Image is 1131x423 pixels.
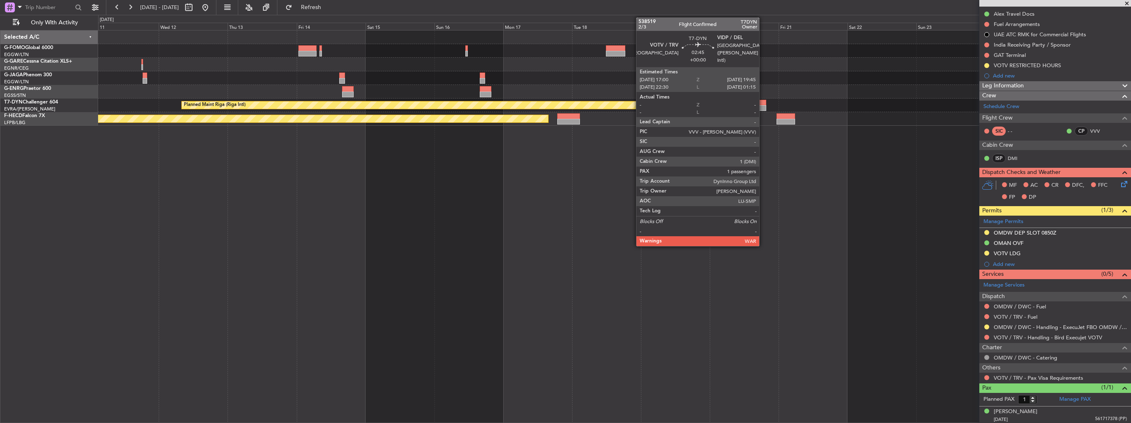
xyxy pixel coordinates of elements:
[641,23,710,30] div: Wed 19
[992,127,1006,136] div: SIC
[1029,193,1036,202] span: DP
[994,334,1102,341] a: VOTV / TRV - Handling - Bird Execujet VOTV
[982,91,996,101] span: Crew
[572,23,641,30] div: Tue 18
[503,23,572,30] div: Mon 17
[983,395,1014,404] label: Planned PAX
[982,363,1000,373] span: Others
[994,374,1083,381] a: VOTV / TRV - Pax Visa Requirements
[4,79,29,85] a: EGGW/LTN
[4,92,26,99] a: EGSS/STN
[4,45,53,50] a: G-FOMOGlobal 6000
[90,23,159,30] div: Tue 11
[982,292,1005,301] span: Dispatch
[847,23,916,30] div: Sat 22
[1075,127,1088,136] div: CP
[1009,193,1015,202] span: FP
[1101,206,1113,214] span: (1/3)
[982,141,1013,150] span: Cabin Crew
[1051,181,1058,190] span: CR
[100,16,114,23] div: [DATE]
[994,416,1008,423] span: [DATE]
[982,81,1024,91] span: Leg Information
[4,59,72,64] a: G-GARECessna Citation XLS+
[4,86,23,91] span: G-ENRG
[159,23,228,30] div: Wed 12
[282,1,331,14] button: Refresh
[982,113,1013,123] span: Flight Crew
[994,313,1037,320] a: VOTV / TRV - Fuel
[993,261,1127,268] div: Add new
[294,5,329,10] span: Refresh
[982,270,1004,279] span: Services
[993,72,1127,79] div: Add new
[140,4,179,11] span: [DATE] - [DATE]
[994,240,1023,247] div: OMAN OVF
[994,324,1127,331] a: OMDW / DWC - Handling - ExecuJet FBO OMDW / DWC
[4,86,51,91] a: G-ENRGPraetor 600
[982,383,991,393] span: Pax
[994,250,1021,257] div: VOTV LDG
[994,229,1056,236] div: OMDW DEP SLOT 0850Z
[994,303,1046,310] a: OMDW / DWC - Fuel
[982,206,1002,216] span: Permits
[4,100,58,105] a: T7-DYNChallenger 604
[4,106,55,112] a: EVRA/[PERSON_NAME]
[994,354,1057,361] a: OMDW / DWC - Catering
[1008,127,1026,135] div: - -
[4,73,23,78] span: G-JAGA
[994,41,1071,48] div: India Receiving Party / Sponsor
[982,168,1061,177] span: Dispatch Checks and Weather
[4,59,23,64] span: G-GARE
[994,62,1061,69] div: VOTV RESTRICTED HOURS
[916,23,985,30] div: Sun 23
[779,23,847,30] div: Fri 21
[4,65,29,71] a: EGNR/CEG
[25,1,73,14] input: Trip Number
[994,408,1037,416] div: [PERSON_NAME]
[4,45,25,50] span: G-FOMO
[1090,127,1109,135] a: VVV
[1101,270,1113,278] span: (0/5)
[228,23,296,30] div: Thu 13
[1059,395,1091,404] a: Manage PAX
[983,218,1023,226] a: Manage Permits
[4,113,22,118] span: F-HECD
[4,113,45,118] a: F-HECDFalcon 7X
[994,31,1086,38] div: UAE ATC RMK for Commercial Flights
[994,21,1040,28] div: Fuel Arrangements
[992,154,1006,163] div: ISP
[434,23,503,30] div: Sun 16
[1101,383,1113,392] span: (1/1)
[983,103,1019,111] a: Schedule Crew
[4,120,26,126] a: LFPB/LBG
[982,343,1002,352] span: Charter
[1030,181,1038,190] span: AC
[4,73,52,78] a: G-JAGAPhenom 300
[1095,416,1127,423] span: 561717378 (PP)
[710,23,779,30] div: Thu 20
[366,23,434,30] div: Sat 15
[4,100,23,105] span: T7-DYN
[297,23,366,30] div: Fri 14
[1098,181,1108,190] span: FFC
[1008,155,1026,162] a: DMI
[994,52,1026,59] div: GAT Terminal
[4,52,29,58] a: EGGW/LTN
[21,20,87,26] span: Only With Activity
[994,10,1035,17] div: Alex Travel Docs
[184,99,246,111] div: Planned Maint Riga (Riga Intl)
[1072,181,1084,190] span: DFC,
[9,16,89,29] button: Only With Activity
[983,281,1025,289] a: Manage Services
[1009,181,1017,190] span: MF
